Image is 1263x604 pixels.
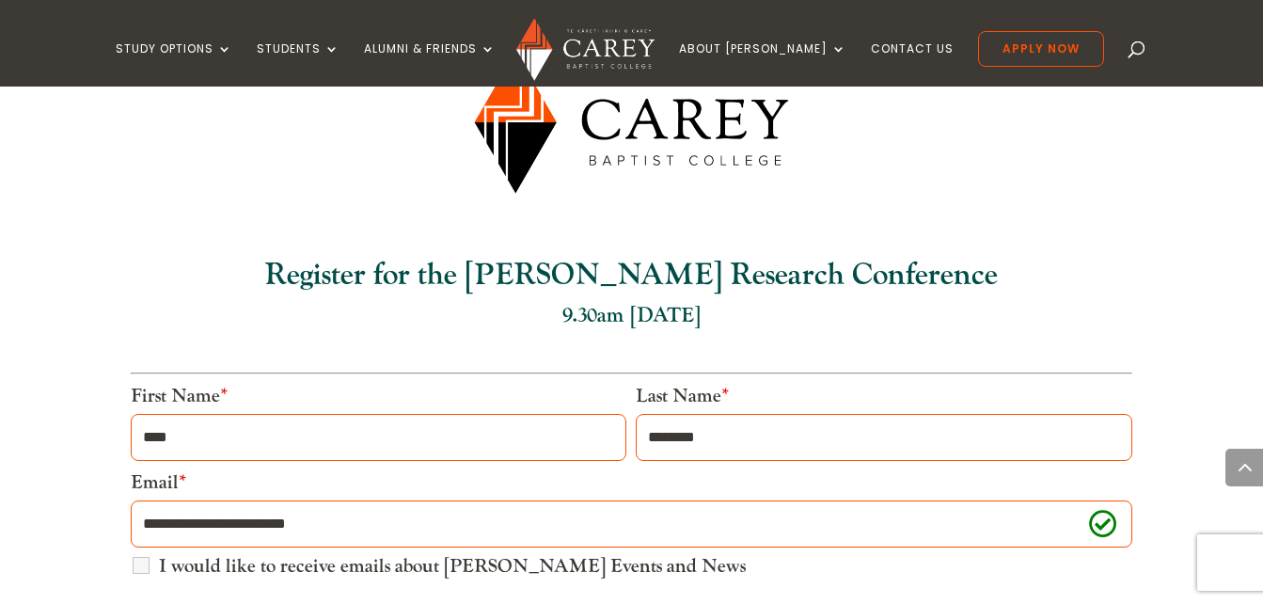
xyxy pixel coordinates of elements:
[116,42,232,87] a: Study Options
[257,42,339,87] a: Students
[131,470,186,495] label: Email
[679,42,846,87] a: About [PERSON_NAME]
[443,21,820,224] img: Carey-Baptist-College-Logo_Landscape_transparent.png
[131,384,228,408] label: First Name
[264,256,998,294] b: Register for the [PERSON_NAME] Research Conference
[562,302,701,328] font: 9.30am [DATE]
[159,557,746,576] label: I would like to receive emails about [PERSON_NAME] Events and News
[978,31,1104,67] a: Apply Now
[516,18,655,81] img: Carey Baptist College
[871,42,954,87] a: Contact Us
[364,42,496,87] a: Alumni & Friends
[636,384,729,408] label: Last Name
